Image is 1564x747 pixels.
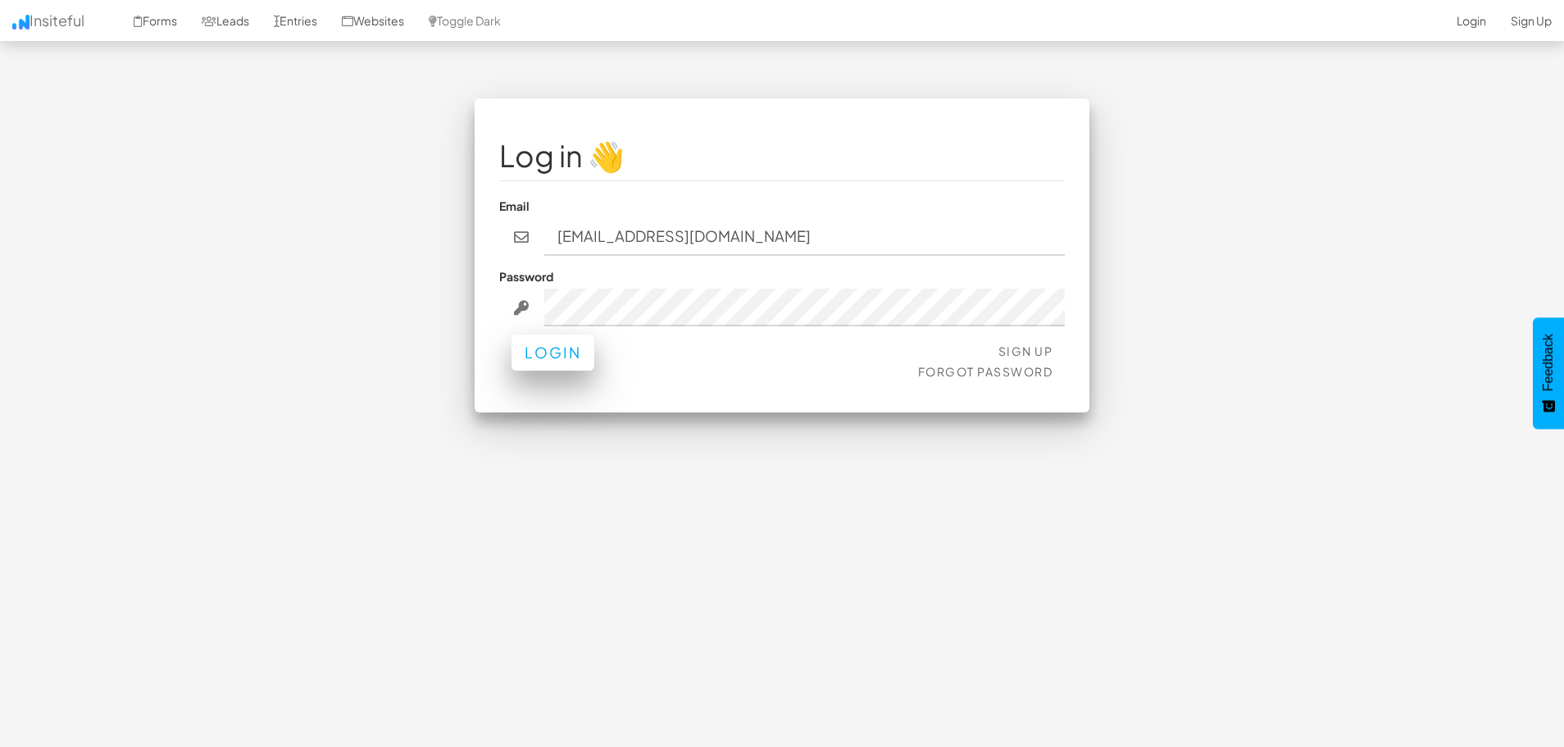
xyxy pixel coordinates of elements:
img: icon.png [12,15,30,30]
span: Feedback [1541,334,1556,391]
label: Password [499,268,553,285]
button: Login [511,335,594,371]
a: Sign Up [998,344,1053,358]
h1: Log in 👋 [499,139,1065,172]
a: Forgot Password [918,364,1053,379]
label: Email [499,198,530,214]
input: john@doe.com [544,218,1066,256]
button: Feedback - Show survey [1533,317,1564,429]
